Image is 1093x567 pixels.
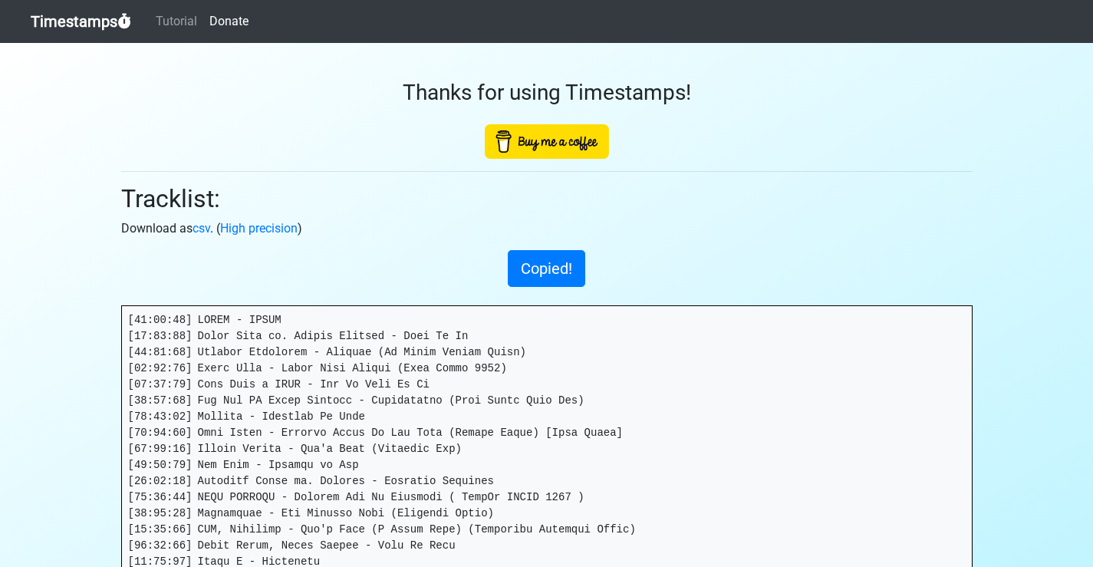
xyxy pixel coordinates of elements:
[203,6,255,37] a: Donate
[150,6,203,37] a: Tutorial
[31,6,131,37] a: Timestamps
[485,124,609,159] img: Buy Me A Coffee
[121,219,973,238] p: Download as . ( )
[121,184,973,213] h2: Tracklist:
[508,250,585,287] button: Copied!
[193,221,210,236] a: csv
[121,80,973,106] h3: Thanks for using Timestamps!
[220,221,298,236] a: High precision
